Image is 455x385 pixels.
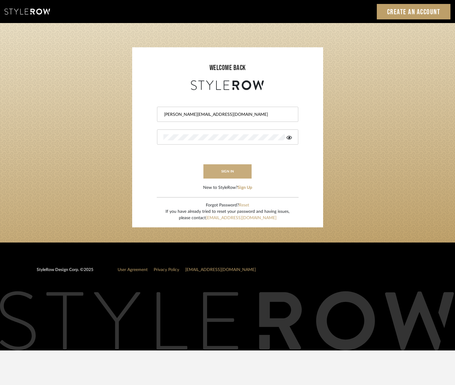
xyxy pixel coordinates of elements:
[203,185,252,191] div: New to StyleRow?
[185,268,256,272] a: [EMAIL_ADDRESS][DOMAIN_NAME]
[118,268,148,272] a: User Agreement
[239,202,249,209] button: Reset
[206,216,276,220] a: [EMAIL_ADDRESS][DOMAIN_NAME]
[163,112,290,118] input: Email Address
[154,268,179,272] a: Privacy Policy
[238,185,252,191] button: Sign Up
[166,202,289,209] div: Forgot Password?
[203,164,252,179] button: sign in
[166,209,289,221] div: If you have already tried to reset your password and having issues, please contact
[37,267,93,278] div: StyleRow Design Corp. ©2025
[377,4,451,19] a: Create an Account
[138,62,317,73] div: welcome back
